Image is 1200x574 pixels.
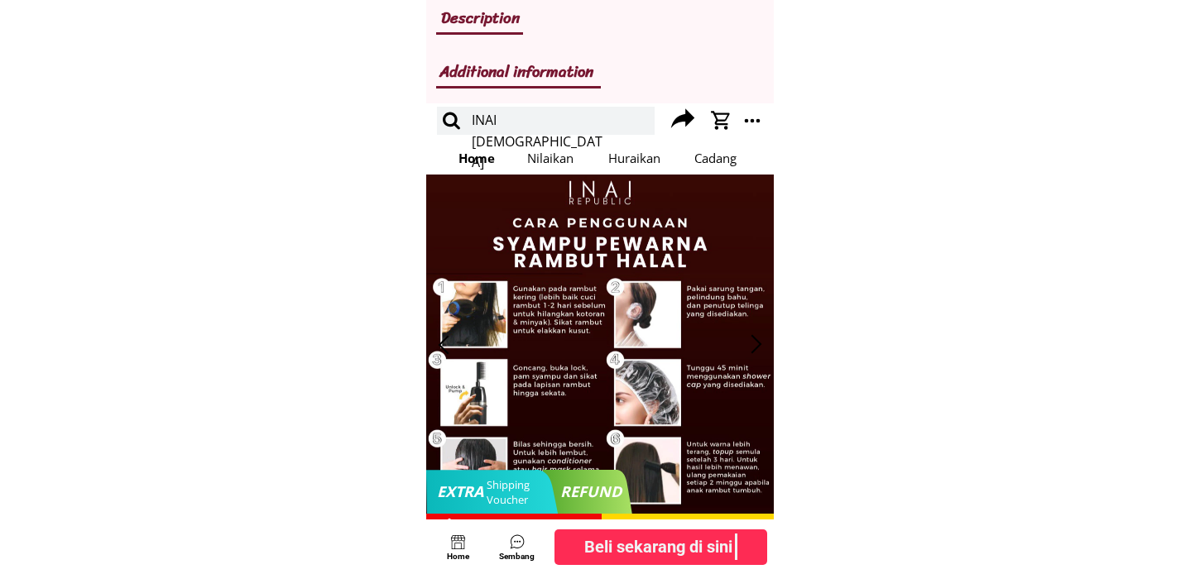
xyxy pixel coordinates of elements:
[560,480,634,504] h3: REFUND
[598,148,670,168] h3: Huraikan
[456,148,498,168] h3: Home
[441,7,523,30] div: Description
[487,477,536,507] h3: Shipping Voucher
[679,148,751,168] h3: Cadang
[622,514,810,541] h3: Tawaran Hari Ini
[472,110,607,174] div: INAI [DEMOGRAPHIC_DATA]
[492,550,540,563] div: Sembang
[514,148,586,168] h3: Nilaikan
[437,480,487,504] h3: EXTRA
[439,61,602,84] div: Additional information
[468,509,747,549] h3: RM69
[442,550,475,563] div: Home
